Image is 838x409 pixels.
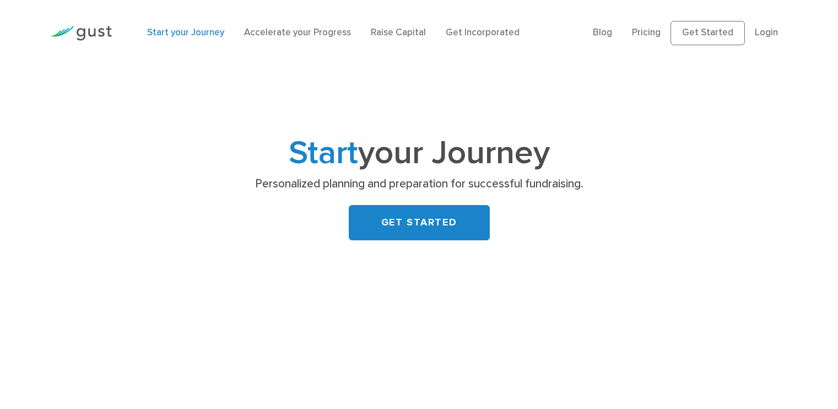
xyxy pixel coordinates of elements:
h1: your Journey [202,138,637,169]
a: Pricing [632,27,661,38]
a: Blog [593,27,612,38]
p: Personalized planning and preparation for successful fundraising. [206,176,632,192]
a: Login [755,27,778,38]
a: Accelerate your Progress [244,27,351,38]
a: Start your Journey [147,27,224,38]
img: Gust Logo [50,26,112,41]
a: Get Started [671,21,745,45]
a: Raise Capital [371,27,426,38]
a: GET STARTED [349,205,490,240]
a: Get Incorporated [446,27,520,38]
span: Start [289,133,358,173]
